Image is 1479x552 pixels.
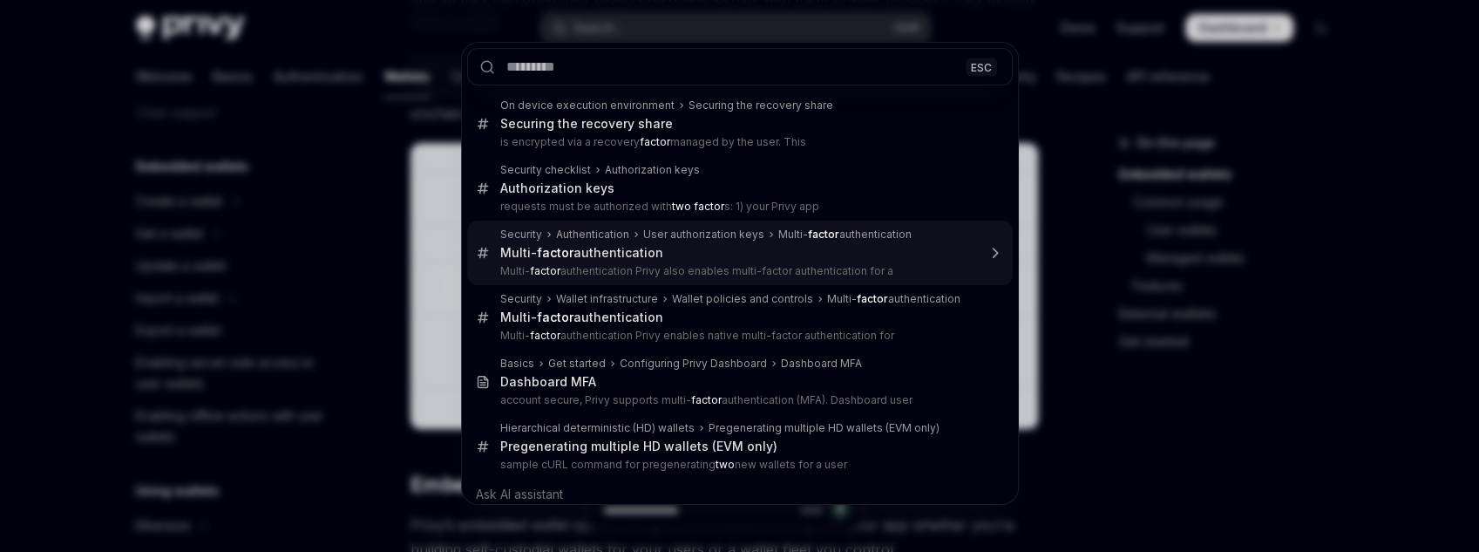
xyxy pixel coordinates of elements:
p: requests must be authorized with s: 1) your Privy app [500,200,976,214]
b: factor [537,310,573,324]
div: Get started [548,357,606,371]
div: Multi- authentication [778,228,912,242]
div: Security [500,228,542,242]
div: Authentication [556,228,629,242]
div: Security checklist [500,163,591,177]
b: factor [808,228,839,241]
b: two factor [672,200,724,213]
div: ESC [966,58,997,76]
b: factor [691,393,722,406]
div: Pregenerating multiple HD wallets (EVM only) [500,439,777,454]
div: Ask AI assistant [467,479,1013,510]
p: is encrypted via a recovery managed by the user. This [500,135,976,149]
div: Pregenerating multiple HD wallets (EVM only) [709,421,940,435]
b: factor [857,292,888,305]
b: factor [640,135,670,148]
div: Multi- authentication [500,245,663,261]
div: Authorization keys [605,163,700,177]
div: Basics [500,357,534,371]
div: Securing the recovery share [500,116,673,132]
div: Multi- authentication [500,310,663,325]
div: Configuring Privy Dashboard [620,357,767,371]
div: Dashboard MFA [500,374,596,390]
div: Security [500,292,542,306]
p: Multi- authentication Privy also enables multi-factor authentication for a [500,264,976,278]
b: factor [530,329,560,342]
b: factor [537,245,573,260]
div: User authorization keys [643,228,764,242]
div: Multi- authentication [827,292,960,306]
p: sample cURL command for pregenerating new wallets for a user [500,458,976,472]
div: Authorization keys [500,181,614,196]
div: Hierarchical deterministic (HD) wallets [500,421,695,435]
div: Wallet policies and controls [672,292,813,306]
div: On device execution environment [500,99,675,112]
p: Multi- authentication Privy enables native multi-factor authentication for [500,329,976,343]
div: Wallet infrastructure [556,292,658,306]
b: two [716,458,735,471]
b: factor [530,264,560,277]
p: account secure, Privy supports multi- authentication (MFA). Dashboard user [500,393,976,407]
div: Securing the recovery share [689,99,833,112]
div: Dashboard MFA [781,357,862,371]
